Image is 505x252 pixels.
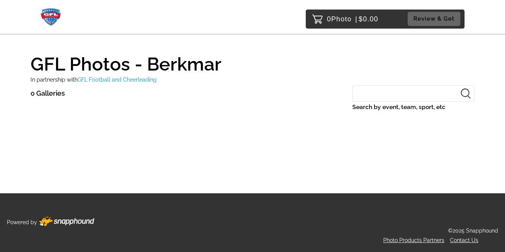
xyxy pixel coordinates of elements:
[327,13,379,25] p: 0 $0.00
[450,237,478,243] a: Contact Us
[39,217,94,226] img: Footer
[408,12,463,26] a: Review & Get
[331,13,352,25] span: Photo
[383,237,444,243] a: Photo Products Partners
[41,8,61,26] img: Snapphound Logo
[31,48,474,73] h1: GFL Photos - Berkmar
[352,102,474,112] label: Search by event, team, sport, etc
[31,87,65,100] p: 0 Galleries
[408,12,460,26] button: Review & Get
[355,15,358,23] span: |
[31,76,157,83] small: In partnership with
[77,76,157,83] span: GFL Football and Cheerleading
[7,218,37,227] p: Powered by
[448,226,498,236] p: ©2025 Snapphound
